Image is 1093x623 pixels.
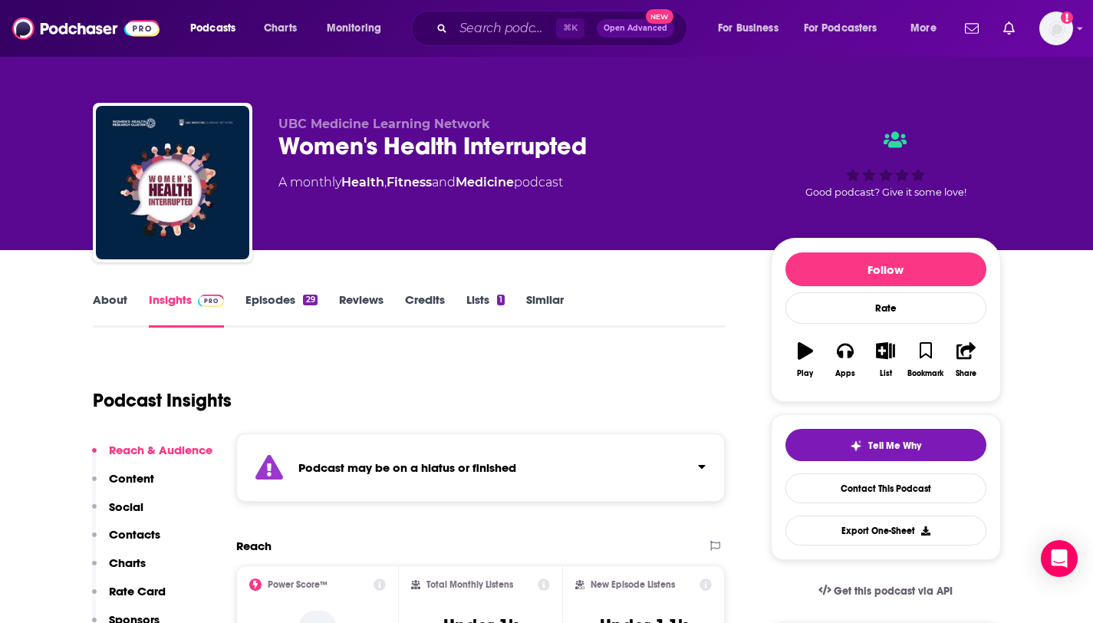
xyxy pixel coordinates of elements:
a: InsightsPodchaser Pro [149,292,225,328]
button: Social [92,499,143,528]
a: Credits [405,292,445,328]
button: Show profile menu [1039,12,1073,45]
span: Good podcast? Give it some love! [805,186,966,198]
button: Charts [92,555,146,584]
span: For Podcasters [804,18,877,39]
section: Click to expand status details [236,433,726,502]
div: Good podcast? Give it some love! [771,117,1001,212]
img: tell me why sparkle [850,440,862,452]
p: Social [109,499,143,514]
button: Content [92,471,154,499]
a: Charts [254,16,306,41]
h2: Total Monthly Listens [426,579,513,590]
span: Monitoring [327,18,381,39]
h2: Power Score™ [268,579,328,590]
button: Contacts [92,527,160,555]
div: Search podcasts, credits, & more... [426,11,702,46]
div: Share [956,369,976,378]
a: Contact This Podcast [785,473,986,503]
span: Open Advanced [604,25,667,32]
a: Lists1 [466,292,505,328]
a: Medicine [456,175,514,190]
span: More [910,18,937,39]
p: Charts [109,555,146,570]
div: Open Intercom Messenger [1041,540,1078,577]
a: Fitness [387,175,432,190]
button: Open AdvancedNew [597,19,674,38]
a: Show notifications dropdown [997,15,1021,41]
button: Bookmark [906,332,946,387]
img: Podchaser - Follow, Share and Rate Podcasts [12,14,160,43]
span: and [432,175,456,190]
button: open menu [900,16,956,41]
h2: Reach [236,539,272,553]
div: A monthly podcast [278,173,563,192]
button: List [865,332,905,387]
img: Women's Health Interrupted [96,106,249,259]
span: UBC Medicine Learning Network [278,117,490,131]
span: Charts [264,18,297,39]
span: Logged in as mijal [1039,12,1073,45]
button: tell me why sparkleTell Me Why [785,429,986,461]
h1: Podcast Insights [93,389,232,412]
span: For Business [718,18,779,39]
button: Share [946,332,986,387]
p: Rate Card [109,584,166,598]
div: List [880,369,892,378]
a: Episodes29 [245,292,317,328]
a: About [93,292,127,328]
button: Follow [785,252,986,286]
div: 29 [303,295,317,305]
span: Tell Me Why [868,440,921,452]
div: Apps [835,369,855,378]
a: Get this podcast via API [806,572,966,610]
span: ⌘ K [556,18,584,38]
span: , [384,175,387,190]
a: Health [341,175,384,190]
strong: Podcast may be on a hiatus or finished [298,460,516,475]
div: Play [797,369,813,378]
p: Reach & Audience [109,443,212,457]
button: open menu [707,16,798,41]
div: Rate [785,292,986,324]
button: Rate Card [92,584,166,612]
h2: New Episode Listens [591,579,675,590]
button: open menu [316,16,401,41]
button: open menu [794,16,900,41]
span: Get this podcast via API [834,585,953,598]
div: Bookmark [907,369,943,378]
svg: Add a profile image [1061,12,1073,24]
a: Similar [526,292,564,328]
button: Reach & Audience [92,443,212,471]
button: Export One-Sheet [785,516,986,546]
button: Apps [825,332,865,387]
img: Podchaser Pro [198,295,225,307]
span: Podcasts [190,18,235,39]
a: Reviews [339,292,384,328]
img: User Profile [1039,12,1073,45]
p: Content [109,471,154,486]
button: Play [785,332,825,387]
p: Contacts [109,527,160,542]
a: Show notifications dropdown [959,15,985,41]
span: New [646,9,673,24]
input: Search podcasts, credits, & more... [453,16,556,41]
div: 1 [497,295,505,305]
button: open menu [179,16,255,41]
